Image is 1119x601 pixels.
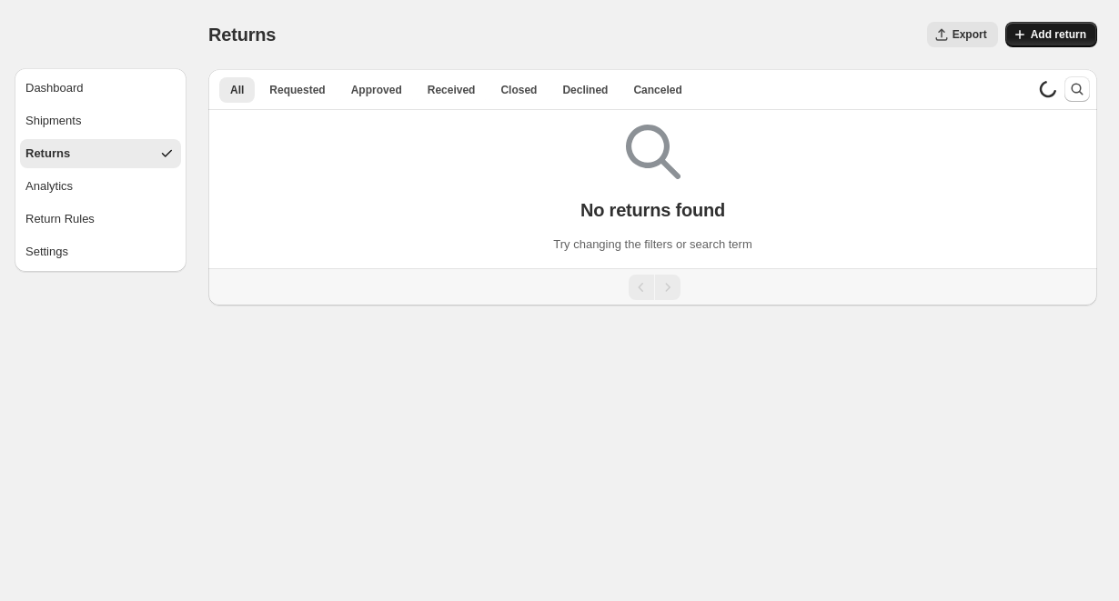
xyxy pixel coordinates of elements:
[20,205,181,234] button: Return Rules
[351,83,402,97] span: Approved
[25,243,68,261] div: Settings
[1031,27,1086,42] span: Add return
[269,83,325,97] span: Requested
[562,83,608,97] span: Declined
[208,268,1097,306] nav: Pagination
[230,83,244,97] span: All
[1005,22,1097,47] button: Add return
[626,125,680,179] img: Empty search results
[208,25,276,45] span: Returns
[633,83,681,97] span: Canceled
[20,106,181,135] button: Shipments
[25,112,81,130] div: Shipments
[20,139,181,168] button: Returns
[500,83,537,97] span: Closed
[428,83,476,97] span: Received
[25,210,95,228] div: Return Rules
[20,237,181,266] button: Settings
[953,27,987,42] span: Export
[927,22,998,47] button: Export
[553,235,751,254] p: Try changing the filters or search term
[25,177,73,195] div: Analytics
[580,199,725,221] p: No returns found
[1064,76,1090,102] button: Search and filter results
[25,145,70,163] div: Returns
[20,74,181,103] button: Dashboard
[20,172,181,201] button: Analytics
[25,79,84,97] div: Dashboard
